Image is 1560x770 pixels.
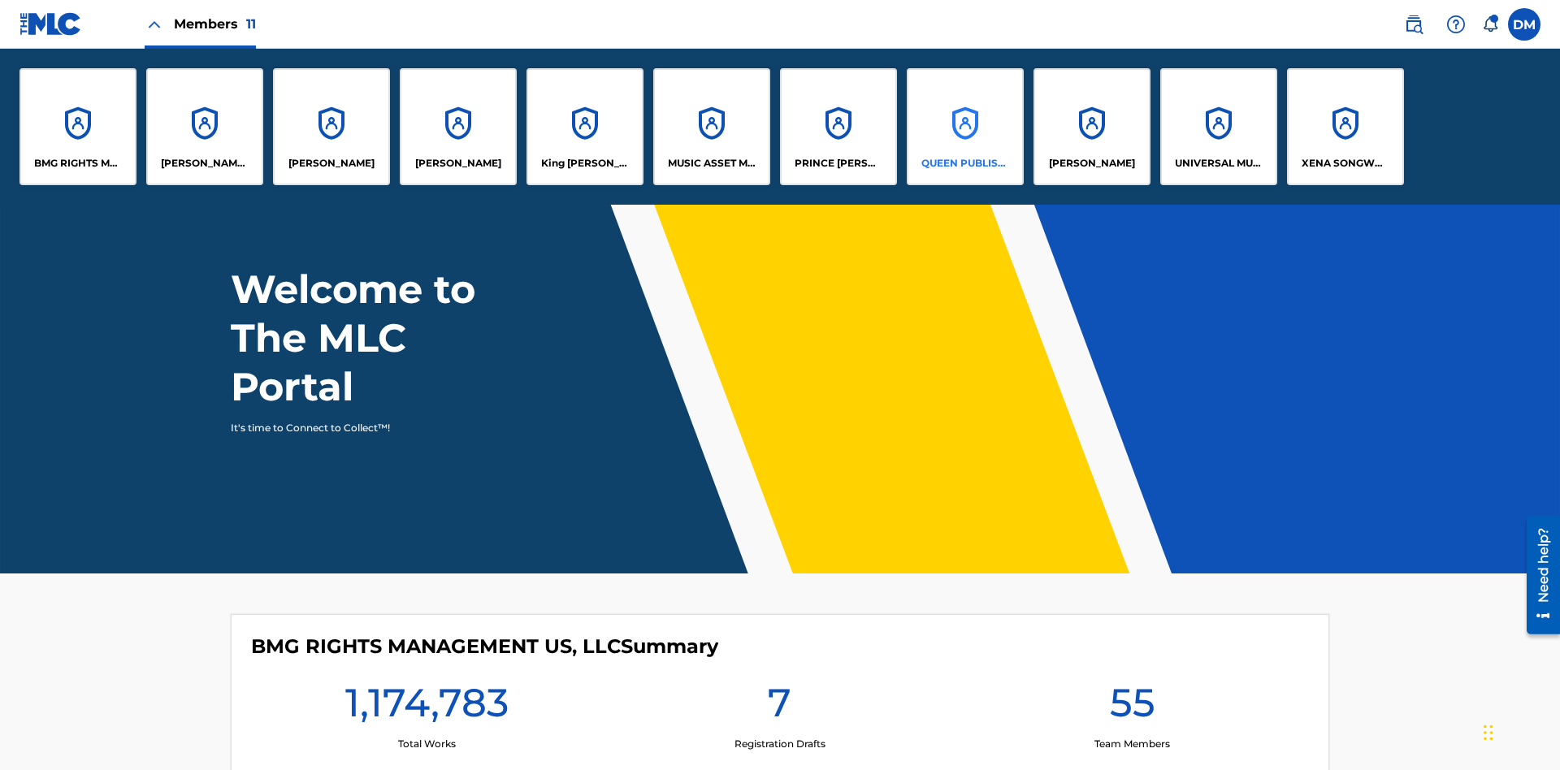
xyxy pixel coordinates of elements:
p: UNIVERSAL MUSIC PUB GROUP [1175,156,1263,171]
a: AccountsBMG RIGHTS MANAGEMENT US, LLC [19,68,136,185]
a: AccountsKing [PERSON_NAME] [526,68,643,185]
a: AccountsUNIVERSAL MUSIC PUB GROUP [1160,68,1277,185]
div: Notifications [1482,16,1498,32]
p: Team Members [1094,737,1170,751]
h4: BMG RIGHTS MANAGEMENT US, LLC [251,634,718,659]
a: Accounts[PERSON_NAME] [400,68,517,185]
p: EYAMA MCSINGER [415,156,501,171]
p: It's time to Connect to Collect™! [231,421,513,435]
p: King McTesterson [541,156,630,171]
span: 11 [246,16,256,32]
p: MUSIC ASSET MANAGEMENT (MAM) [668,156,756,171]
p: Registration Drafts [734,737,825,751]
p: BMG RIGHTS MANAGEMENT US, LLC [34,156,123,171]
p: XENA SONGWRITER [1302,156,1390,171]
p: RONALD MCTESTERSON [1049,156,1135,171]
a: AccountsPRINCE [PERSON_NAME] [780,68,897,185]
img: MLC Logo [19,12,82,36]
div: User Menu [1508,8,1540,41]
img: Close [145,15,164,34]
p: PRINCE MCTESTERSON [795,156,883,171]
p: ELVIS COSTELLO [288,156,375,171]
img: help [1446,15,1466,34]
a: AccountsMUSIC ASSET MANAGEMENT (MAM) [653,68,770,185]
a: AccountsXENA SONGWRITER [1287,68,1404,185]
div: Drag [1484,708,1493,757]
iframe: Resource Center [1514,509,1560,642]
a: AccountsQUEEN PUBLISHA [907,68,1024,185]
iframe: Chat Widget [1479,692,1560,770]
a: Accounts[PERSON_NAME] [273,68,390,185]
a: Accounts[PERSON_NAME] [1033,68,1150,185]
img: search [1404,15,1423,34]
h1: 55 [1110,678,1155,737]
p: Total Works [398,737,456,751]
p: CLEO SONGWRITER [161,156,249,171]
h1: 7 [768,678,791,737]
h1: Welcome to The MLC Portal [231,265,535,411]
h1: 1,174,783 [345,678,509,737]
div: Help [1440,8,1472,41]
a: Accounts[PERSON_NAME] SONGWRITER [146,68,263,185]
span: Members [174,15,256,33]
p: QUEEN PUBLISHA [921,156,1010,171]
a: Public Search [1397,8,1430,41]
